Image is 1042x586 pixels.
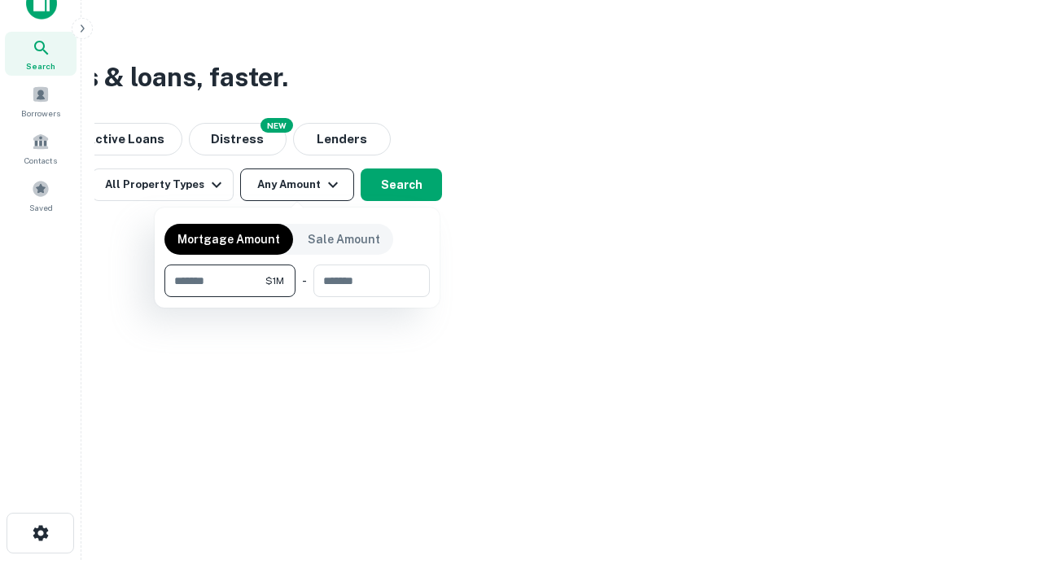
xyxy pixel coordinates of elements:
p: Sale Amount [308,230,380,248]
span: $1M [265,273,284,288]
p: Mortgage Amount [177,230,280,248]
iframe: Chat Widget [961,456,1042,534]
div: - [302,265,307,297]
